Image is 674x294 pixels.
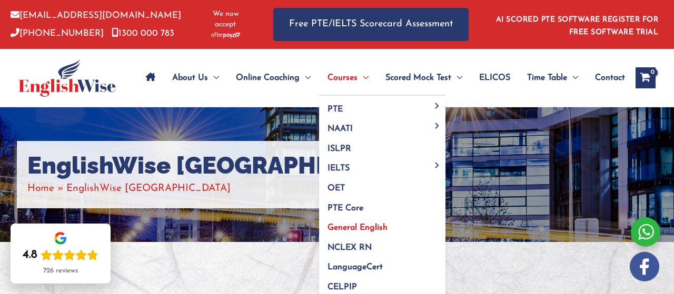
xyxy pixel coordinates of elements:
img: Afterpay-Logo [211,32,240,38]
span: NCLEX RN [328,244,372,252]
nav: Breadcrumbs [27,180,419,197]
nav: Site Navigation: Main Menu [137,59,625,96]
a: LanguageCert [319,254,445,274]
span: Menu Toggle [300,59,311,96]
span: Menu Toggle [208,59,219,96]
span: Menu Toggle [567,59,578,96]
a: About UsMenu Toggle [164,59,227,96]
a: OET [319,175,445,195]
span: LanguageCert [328,263,383,271]
a: Contact [587,59,625,96]
div: 726 reviews [43,267,78,275]
span: Menu Toggle [431,123,443,128]
a: PTE Core [319,195,445,215]
a: [PHONE_NUMBER] [11,29,104,38]
a: View Shopping Cart, empty [636,67,656,88]
span: PTE [328,105,343,114]
a: ELICOS [471,59,519,96]
a: CoursesMenu Toggle [319,59,377,96]
a: IELTSMenu Toggle [319,155,445,175]
a: Free PTE/IELTS Scorecard Assessment [273,8,469,41]
span: We now accept [204,9,247,30]
span: Contact [595,59,625,96]
a: NAATIMenu Toggle [319,116,445,136]
a: Scored Mock TestMenu Toggle [377,59,471,96]
div: 4.8 [23,248,37,262]
span: Menu Toggle [451,59,462,96]
a: 1300 000 783 [112,29,174,38]
span: Menu Toggle [431,103,443,109]
a: General English [319,215,445,235]
span: Menu Toggle [358,59,369,96]
h1: EnglishWise [GEOGRAPHIC_DATA] [27,151,419,180]
span: About Us [172,59,208,96]
span: CELPIP [328,283,357,291]
a: PTEMenu Toggle [319,96,445,116]
span: PTE Core [328,204,363,212]
span: NAATI [328,125,353,133]
span: Scored Mock Test [385,59,451,96]
a: ISLPR [319,135,445,155]
span: Menu Toggle [431,162,443,168]
span: ISLPR [328,145,351,153]
img: cropped-ew-logo [18,59,116,97]
span: Time Table [527,59,567,96]
div: Rating: 4.8 out of 5 [23,248,98,262]
a: Home [27,184,54,194]
a: AI SCORED PTE SOFTWARE REGISTER FOR FREE SOFTWARE TRIAL [496,16,659,36]
img: white-facebook.png [630,252,659,281]
a: [EMAIL_ADDRESS][DOMAIN_NAME] [11,11,181,20]
span: General English [328,224,388,232]
span: EnglishWise [GEOGRAPHIC_DATA] [66,184,231,194]
span: Courses [328,59,358,96]
a: NCLEX RN [319,234,445,254]
a: Online CoachingMenu Toggle [227,59,319,96]
aside: Header Widget 1 [490,7,663,42]
a: Time TableMenu Toggle [519,59,587,96]
span: Online Coaching [236,59,300,96]
span: ELICOS [479,59,510,96]
span: OET [328,184,345,192]
span: IELTS [328,164,350,173]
